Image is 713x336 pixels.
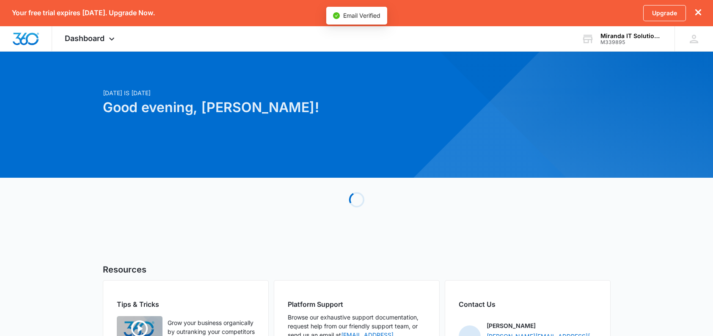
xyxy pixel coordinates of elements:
div: account name [600,33,662,39]
h1: Hi [PERSON_NAME], [219,47,494,65]
p: [DATE] is [DATE] [103,88,438,97]
h2: Contact Us [459,299,597,309]
a: Upgrade [643,5,686,21]
p: Grow your business organically by outranking your competitors [168,318,255,336]
span: Once you've got the hang of the dashboard, start customizing your Marketing 360 account by comple... [237,297,476,324]
h2: Platform Support [288,299,426,309]
h1: Good evening, [PERSON_NAME]! [103,97,438,118]
span: Email Verified [343,12,380,19]
h5: Resources [103,263,611,276]
p: [PERSON_NAME] [487,321,536,330]
div: account id [600,39,662,45]
button: dismiss this dialog [695,9,701,17]
p: Your free trial expires [DATE]. Upgrade Now. [12,9,155,17]
span: Dashboard [65,34,105,43]
h1: Welcome to Marketing 360®! [219,72,494,90]
h2: Tips & Tricks [117,299,255,309]
div: Dashboard [52,26,129,51]
span: Watch our quick overview video to learn your way around the Marketing 360 dashboard. [242,281,471,289]
span: check-circle [333,12,340,19]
